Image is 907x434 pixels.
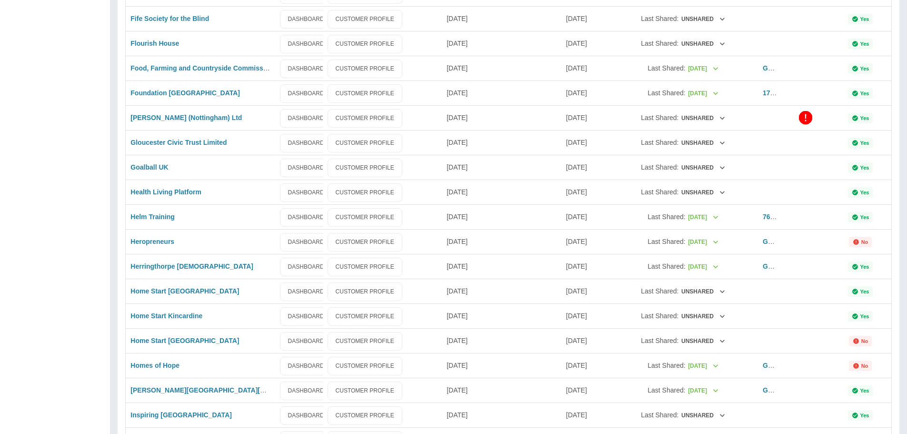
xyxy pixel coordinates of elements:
[680,111,726,126] button: Unshared
[442,378,561,403] div: 08 Aug 2025
[130,362,179,369] a: Homes of Hope
[328,357,402,375] a: CUSTOMER PROFILE
[614,81,753,105] div: Last Shared:
[561,105,609,130] div: 15 Jul 2025
[680,185,726,200] button: Unshared
[561,6,609,31] div: 18 Sep 2024
[680,309,726,324] button: Unshared
[614,31,753,56] div: Last Shared:
[130,163,168,171] a: Goalball UK
[328,332,402,351] a: CUSTOMER PROFILE
[860,91,869,96] p: Yes
[328,208,402,227] a: CUSTOMER PROFILE
[561,180,609,204] div: 04 Dec 2024
[280,159,332,177] a: DASHBOARD
[614,131,753,155] div: Last Shared:
[688,235,719,250] button: [DATE]
[688,384,719,398] button: [DATE]
[280,35,332,53] a: DASHBOARD
[614,254,753,279] div: Last Shared:
[130,213,175,221] a: Helm Training
[280,307,332,326] a: DASHBOARD
[280,84,332,103] a: DASHBOARD
[860,264,869,270] p: Yes
[860,165,869,171] p: Yes
[280,183,332,202] a: DASHBOARD
[861,363,868,369] p: No
[280,10,332,29] a: DASHBOARD
[442,56,561,81] div: 09 Jul 2025
[328,159,402,177] a: CUSTOMER PROFILE
[280,258,332,276] a: DASHBOARD
[561,254,609,279] div: 31 Jul 2025
[860,214,869,220] p: Yes
[614,279,753,303] div: Last Shared:
[328,109,402,128] a: CUSTOMER PROFILE
[763,262,796,270] a: GO706009
[280,406,332,425] a: DASHBOARD
[328,35,402,53] a: CUSTOMER PROFILE
[860,41,869,47] p: Yes
[442,180,561,204] div: 04 Aug 2025
[328,382,402,400] a: CUSTOMER PROFILE
[561,81,609,105] div: 02 Aug 2025
[561,279,609,303] div: 02 Oct 2024
[688,210,719,225] button: [DATE]
[561,403,609,427] div: 21 Nov 2024
[680,136,726,151] button: Unshared
[442,229,561,254] div: 16 May 2025
[442,105,561,130] div: 04 Aug 2025
[614,106,753,130] div: Last Shared:
[614,230,753,254] div: Last Shared:
[442,204,561,229] div: 04 Aug 2025
[130,287,239,295] a: Home Start [GEOGRAPHIC_DATA]
[680,334,726,349] button: Unshared
[328,307,402,326] a: CUSTOMER PROFILE
[130,238,174,245] a: Heropreneurs
[849,336,872,346] div: Not all required reports for this customer were uploaded for the latest usage month.
[442,6,561,31] div: 04 Aug 2025
[561,31,609,56] div: 18 Dec 2024
[614,180,753,204] div: Last Shared:
[614,56,753,81] div: Last Shared:
[328,258,402,276] a: CUSTOMER PROFILE
[442,403,561,427] div: 04 Aug 2025
[130,337,239,344] a: Home Start [GEOGRAPHIC_DATA]
[130,262,253,270] a: Herringthorpe [DEMOGRAPHIC_DATA]
[763,213,785,221] a: 768405
[763,64,796,72] a: GO706035
[442,353,561,378] div: 04 Aug 2025
[442,155,561,180] div: 21 Aug 2025
[328,183,402,202] a: CUSTOMER PROFILE
[442,31,561,56] div: 04 Aug 2025
[130,15,209,22] a: Fife Society for the Blind
[860,190,869,195] p: Yes
[442,279,561,303] div: 04 Aug 2025
[614,353,753,378] div: Last Shared:
[688,61,719,76] button: [DATE]
[280,357,332,375] a: DASHBOARD
[561,353,609,378] div: 31 Jul 2025
[614,378,753,403] div: Last Shared:
[130,40,179,47] a: Flourish House
[442,328,561,353] div: 26 Aug 2025
[614,155,753,180] div: Last Shared:
[680,37,726,51] button: Unshared
[328,134,402,152] a: CUSTOMER PROFILE
[130,188,201,196] a: Health Living Platform
[680,12,726,27] button: Unshared
[849,361,872,371] div: Not all required reports for this customer were uploaded for the latest usage month.
[688,260,719,274] button: [DATE]
[680,408,726,423] button: Unshared
[130,411,232,419] a: Inspiring [GEOGRAPHIC_DATA]
[280,382,332,400] a: DASHBOARD
[328,84,402,103] a: CUSTOMER PROFILE
[328,10,402,29] a: CUSTOMER PROFILE
[860,313,869,319] p: Yes
[561,303,609,328] div: 05 Jun 2025
[561,204,609,229] div: 30 Jul 2025
[614,403,753,427] div: Last Shared:
[860,289,869,294] p: Yes
[328,283,402,301] a: CUSTOMER PROFILE
[561,56,609,81] div: 30 Jun 2025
